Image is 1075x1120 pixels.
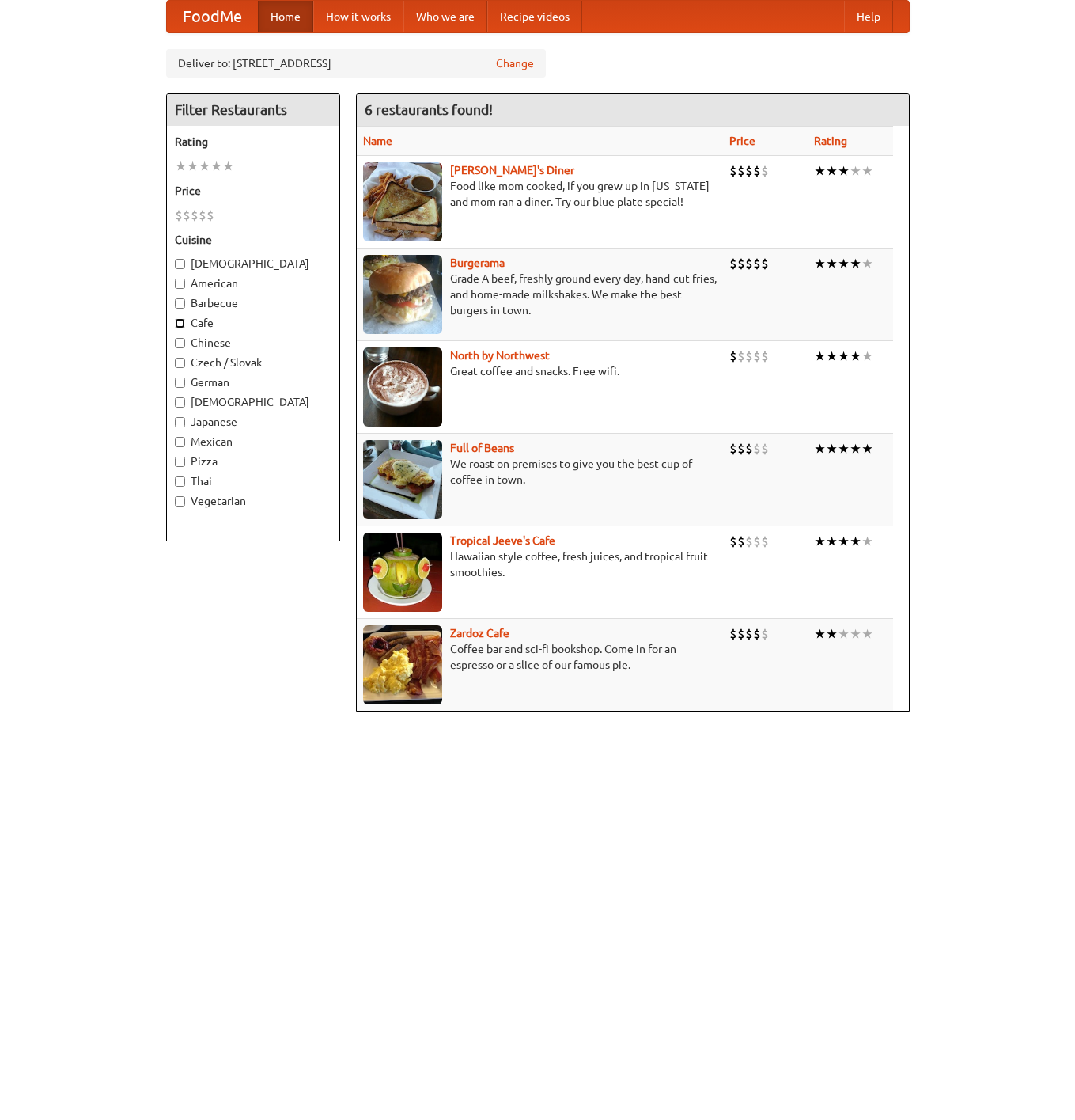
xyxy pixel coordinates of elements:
[175,397,185,408] input: [DEMOGRAPHIC_DATA]
[450,442,514,454] a: Full of Beans
[175,318,185,328] input: Cafe
[175,434,331,450] label: Mexican
[814,135,847,147] a: Rating
[729,162,737,180] li: $
[844,1,893,32] a: Help
[313,1,403,32] a: How it works
[175,394,331,410] label: [DEMOGRAPHIC_DATA]
[814,347,826,365] li: ★
[838,440,850,457] li: ★
[753,347,761,365] li: $
[175,338,185,348] input: Chinese
[745,255,753,272] li: $
[761,625,769,643] li: $
[838,625,850,643] li: ★
[363,162,442,241] img: sallys.jpg
[210,158,222,175] li: ★
[450,534,555,547] a: Tropical Jeeve's Cafe
[850,347,861,365] li: ★
[450,627,509,640] a: Zardoz Cafe
[450,164,574,177] b: [PERSON_NAME]'s Diner
[258,1,313,32] a: Home
[175,298,185,309] input: Barbecue
[814,162,826,180] li: ★
[753,255,761,272] li: $
[753,162,761,180] li: $
[737,255,745,272] li: $
[737,162,745,180] li: $
[175,355,331,370] label: Czech / Slovak
[814,440,826,457] li: ★
[199,207,206,224] li: $
[838,533,850,550] li: ★
[850,255,861,272] li: ★
[861,533,873,550] li: ★
[850,533,861,550] li: ★
[363,641,717,673] p: Coffee bar and sci-fi bookshop. Come in for an espresso or a slice of our famous pie.
[175,454,331,469] label: Pizza
[175,437,185,447] input: Mexican
[745,440,753,457] li: $
[175,335,331,351] label: Chinese
[745,162,753,180] li: $
[826,162,838,180] li: ★
[850,625,861,643] li: ★
[175,493,331,509] label: Vegetarian
[175,183,331,199] h5: Price
[363,363,717,379] p: Great coffee and snacks. Free wifi.
[737,533,745,550] li: $
[363,625,442,704] img: zardoz.jpg
[175,457,185,467] input: Pizza
[175,134,331,150] h5: Rating
[861,162,873,180] li: ★
[753,440,761,457] li: $
[861,347,873,365] li: ★
[761,255,769,272] li: $
[450,349,550,362] a: North by Northwest
[729,625,737,643] li: $
[729,255,737,272] li: $
[861,625,873,643] li: ★
[166,49,546,78] div: Deliver to: [STREET_ADDRESS]
[183,207,191,224] li: $
[826,533,838,550] li: ★
[175,279,185,289] input: American
[175,295,331,311] label: Barbecue
[175,259,185,269] input: [DEMOGRAPHIC_DATA]
[175,358,185,368] input: Czech / Slovak
[175,275,331,291] label: American
[737,440,745,457] li: $
[175,417,185,427] input: Japanese
[745,533,753,550] li: $
[761,533,769,550] li: $
[363,549,717,580] p: Hawaiian style coffee, fresh juices, and tropical fruit smoothies.
[175,414,331,430] label: Japanese
[175,374,331,390] label: German
[175,256,331,271] label: [DEMOGRAPHIC_DATA]
[838,162,850,180] li: ★
[487,1,582,32] a: Recipe videos
[363,456,717,488] p: We roast on premises to give you the best cup of coffee in town.
[403,1,487,32] a: Who we are
[363,135,392,147] a: Name
[175,378,185,388] input: German
[826,347,838,365] li: ★
[761,162,769,180] li: $
[761,440,769,457] li: $
[175,207,183,224] li: $
[729,440,737,457] li: $
[729,347,737,365] li: $
[737,625,745,643] li: $
[814,255,826,272] li: ★
[363,347,442,427] img: north.jpg
[826,255,838,272] li: ★
[167,94,339,126] h4: Filter Restaurants
[850,440,861,457] li: ★
[496,55,534,71] a: Change
[175,315,331,331] label: Cafe
[745,625,753,643] li: $
[363,255,442,334] img: burgerama.jpg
